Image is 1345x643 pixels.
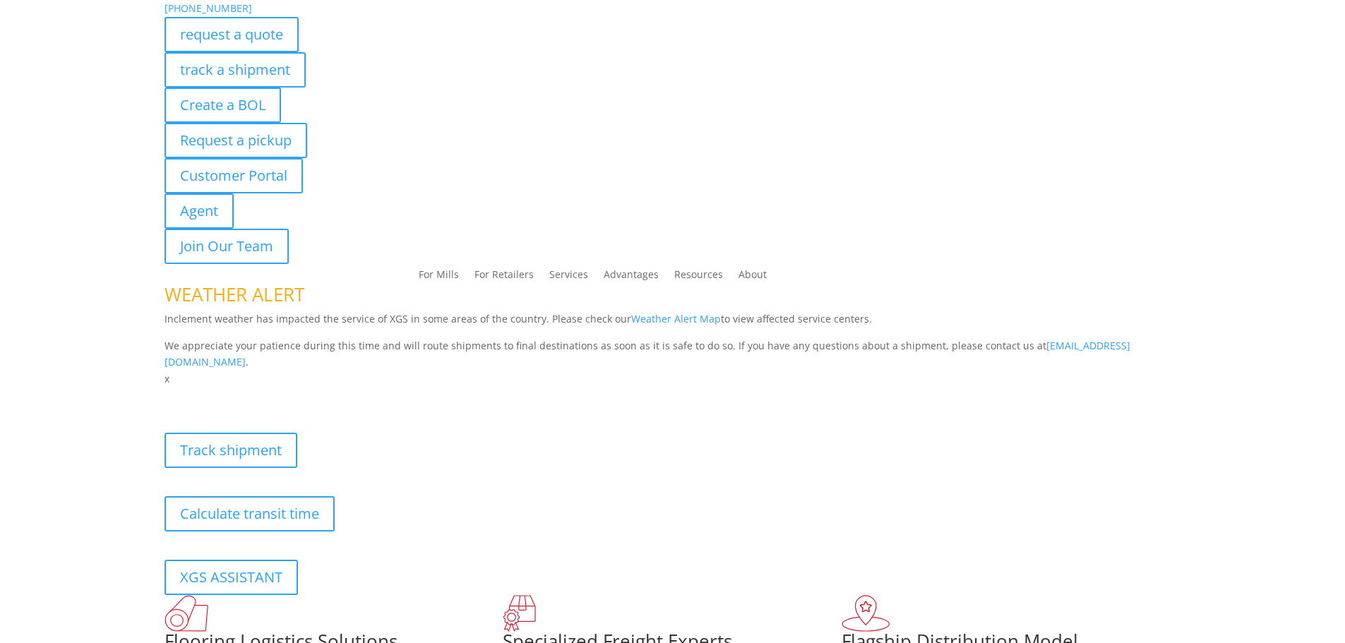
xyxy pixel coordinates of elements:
a: Agent [165,193,234,229]
a: Track shipment [165,433,297,468]
a: [PHONE_NUMBER] [165,1,252,15]
a: Resources [674,270,723,285]
a: About [739,270,767,285]
a: request a quote [165,17,299,52]
a: XGS ASSISTANT [165,560,298,595]
a: Request a pickup [165,123,307,158]
p: We appreciate your patience during this time and will route shipments to final destinations as so... [165,337,1181,371]
a: Weather Alert Map [631,312,721,325]
a: For Retailers [474,270,534,285]
span: WEATHER ALERT [165,282,304,307]
img: xgs-icon-total-supply-chain-intelligence-red [165,595,208,632]
b: Visibility, transparency, and control for your entire supply chain. [165,390,479,403]
a: Join Our Team [165,229,289,264]
p: x [165,371,1181,387]
img: xgs-icon-flagship-distribution-model-red [842,595,890,632]
a: Customer Portal [165,158,303,193]
a: Create a BOL [165,88,281,123]
a: Services [549,270,588,285]
a: For Mills [419,270,459,285]
a: Calculate transit time [165,496,335,531]
a: track a shipment [165,52,306,88]
img: xgs-icon-focused-on-flooring-red [503,595,536,632]
p: Inclement weather has impacted the service of XGS in some areas of the country. Please check our ... [165,311,1181,337]
a: Advantages [604,270,659,285]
